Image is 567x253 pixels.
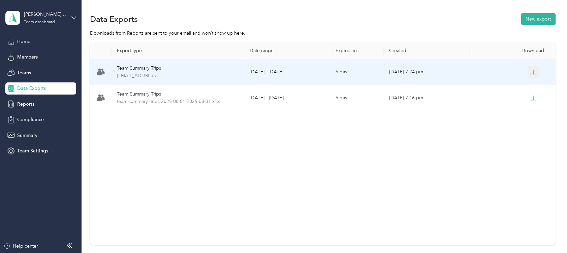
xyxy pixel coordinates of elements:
th: Date range [244,42,330,59]
div: Team dashboard [24,20,55,24]
span: Compliance [17,116,44,123]
span: team-summary-cmacdonald@corefoodservice.com-trips-2025-08-01-2025-08-31.xlsx [117,72,239,79]
div: Team Summary Trips [117,91,239,98]
span: Summary [17,132,37,139]
div: Downloads from Reports are sent to your email and won’t show up here. [90,30,556,37]
span: Team Settings [17,147,48,154]
td: [DATE] 7:16 pm [384,85,470,111]
span: Data Exports [17,85,46,92]
td: [DATE] 7:24 pm [384,59,470,85]
button: New export [521,13,556,25]
span: Reports [17,101,34,108]
th: Export type [112,42,245,59]
iframe: Everlance-gr Chat Button Frame [529,215,567,253]
div: [PERSON_NAME] team [24,11,66,18]
span: Home [17,38,30,45]
span: team-summary--trips-2025-08-01-2025-08-31.xlsx [117,98,239,105]
td: 5 days [330,59,384,85]
button: Help center [4,243,38,250]
th: Expires in [330,42,384,59]
td: [DATE] - [DATE] [244,85,330,111]
div: Download [475,48,550,53]
span: Members [17,53,38,61]
th: Created [384,42,470,59]
td: [DATE] - [DATE] [244,59,330,85]
h1: Data Exports [90,15,138,23]
span: Teams [17,69,31,76]
div: Team Summary Trips [117,65,239,72]
td: 5 days [330,85,384,111]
